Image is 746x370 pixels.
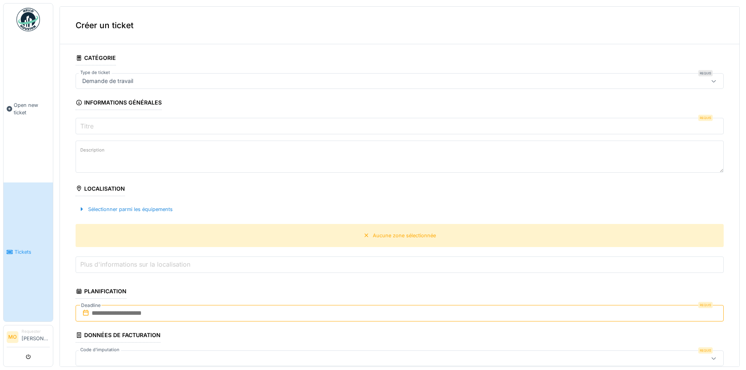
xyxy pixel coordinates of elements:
[79,121,95,131] label: Titre
[79,260,192,269] label: Plus d'informations sur la localisation
[76,204,176,215] div: Sélectionner parmi les équipements
[698,70,713,76] div: Requis
[76,183,125,196] div: Localisation
[79,145,106,155] label: Description
[373,232,436,239] div: Aucune zone sélectionnée
[79,347,121,353] label: Code d'imputation
[22,328,50,345] li: [PERSON_NAME]
[79,69,112,76] label: Type de ticket
[60,7,739,44] div: Créer un ticket
[4,182,53,322] a: Tickets
[16,8,40,31] img: Badge_color-CXgf-gQk.svg
[76,97,162,110] div: Informations générales
[79,77,136,85] div: Demande de travail
[698,347,713,354] div: Requis
[698,302,713,308] div: Requis
[80,301,101,310] label: Deadline
[7,328,50,347] a: MO Requester[PERSON_NAME]
[14,248,50,256] span: Tickets
[76,329,161,343] div: Données de facturation
[698,115,713,121] div: Requis
[4,36,53,182] a: Open new ticket
[76,285,126,299] div: Planification
[14,101,50,116] span: Open new ticket
[22,328,50,334] div: Requester
[7,331,18,343] li: MO
[76,52,116,65] div: Catégorie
